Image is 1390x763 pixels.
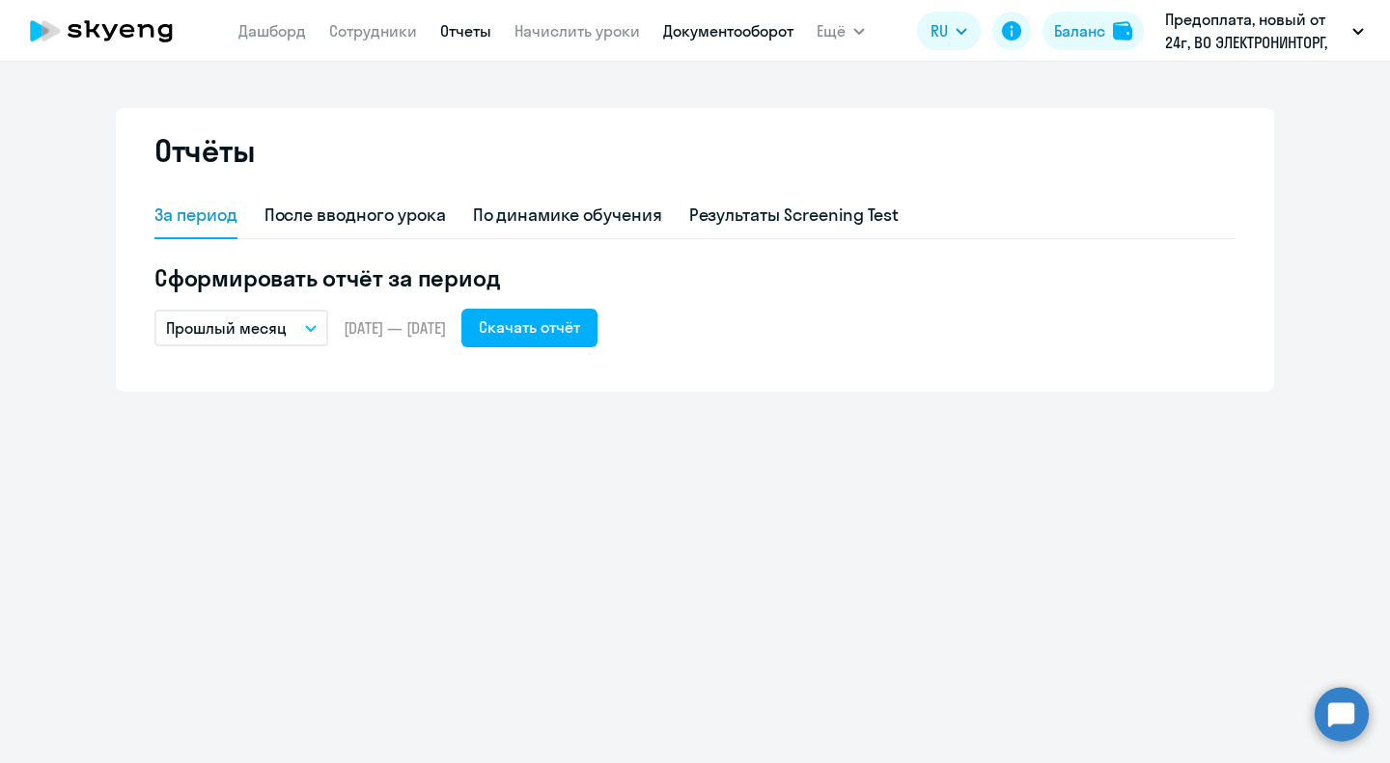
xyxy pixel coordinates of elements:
[154,131,255,170] h2: Отчёты
[329,21,417,41] a: Сотрудники
[154,203,237,228] div: За период
[1155,8,1374,54] button: Предоплата, новый от 24г, ВО ЭЛЕКТРОНИНТОРГ, АО
[154,310,328,346] button: Прошлый месяц
[1113,21,1132,41] img: balance
[689,203,900,228] div: Результаты Screening Test
[1042,12,1144,50] button: Балансbalance
[344,317,446,339] span: [DATE] — [DATE]
[440,21,491,41] a: Отчеты
[461,309,598,347] button: Скачать отчёт
[166,316,287,340] p: Прошлый месяц
[817,12,865,50] button: Ещё
[917,12,981,50] button: RU
[1165,8,1345,54] p: Предоплата, новый от 24г, ВО ЭЛЕКТРОНИНТОРГ, АО
[817,19,846,42] span: Ещё
[154,262,1236,293] h5: Сформировать отчёт за период
[473,203,662,228] div: По динамике обучения
[514,21,640,41] a: Начислить уроки
[479,315,580,339] div: Скачать отчёт
[1054,19,1105,42] div: Баланс
[663,21,793,41] a: Документооборот
[264,203,446,228] div: После вводного урока
[238,21,306,41] a: Дашборд
[931,19,948,42] span: RU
